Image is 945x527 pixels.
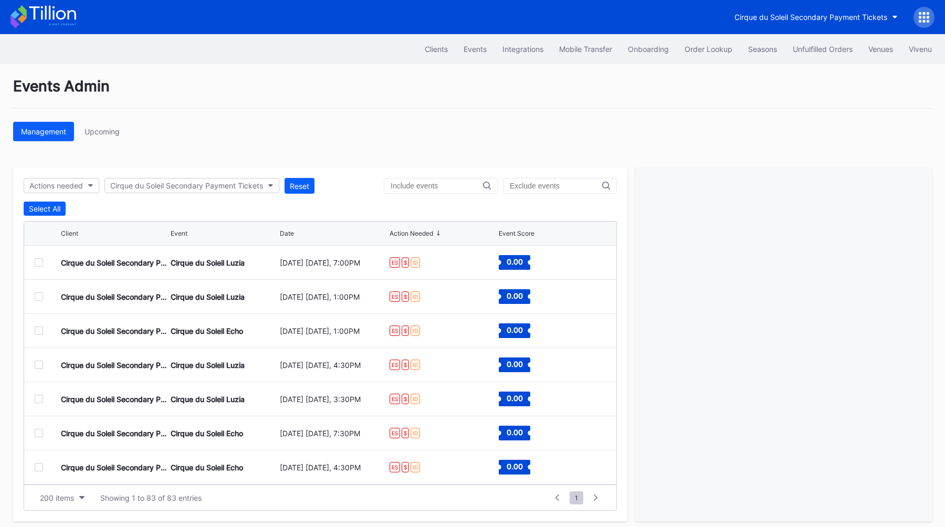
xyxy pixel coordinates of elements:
span: 1 [570,491,583,504]
div: Vivenu [909,45,932,54]
div: Cirque du Soleil Secondary Payment Tickets [61,429,168,438]
div: $ [402,360,409,370]
div: Mobile Transfer [559,45,612,54]
div: $ [402,325,409,336]
div: Cirque du Soleil Secondary Payment Tickets [61,258,168,267]
button: Integrations [495,39,551,59]
div: ID [411,291,420,302]
div: Cirque du Soleil Secondary Payment Tickets [734,13,887,22]
div: $ [402,291,409,302]
div: [DATE] [DATE], 1:00PM [280,292,387,301]
div: Management [21,127,66,136]
div: Events [464,45,487,54]
button: Cirque du Soleil Secondary Payment Tickets [727,7,906,27]
div: Showing 1 to 83 of 83 entries [100,493,202,502]
div: Venues [868,45,893,54]
button: Reset [285,178,314,194]
div: Integrations [502,45,543,54]
div: Cirque du Soleil Luzia [171,361,245,370]
div: Actions needed [29,181,83,190]
button: Order Lookup [677,39,740,59]
div: [DATE] [DATE], 3:30PM [280,395,387,404]
div: ES [390,462,400,472]
div: Cirque du Soleil Echo [171,429,243,438]
div: Order Lookup [685,45,732,54]
div: Cirque du Soleil Secondary Payment Tickets [61,395,168,404]
div: ES [390,360,400,370]
button: Select All [24,202,66,216]
div: $ [402,257,409,268]
button: Events [456,39,495,59]
div: $ [402,462,409,472]
div: [DATE] [DATE], 4:30PM [280,361,387,370]
text: 0.00 [507,291,523,300]
div: [DATE] [DATE], 4:30PM [280,463,387,472]
div: [DATE] [DATE], 1:00PM [280,326,387,335]
text: 0.00 [507,428,523,437]
input: Include events [391,182,483,190]
input: Exclude events [510,182,602,190]
div: Clients [425,45,448,54]
div: Cirque du Soleil Secondary Payment Tickets [110,181,263,190]
div: Cirque du Soleil Secondary Payment Tickets [61,326,168,335]
button: Onboarding [620,39,677,59]
text: 0.00 [507,360,523,368]
div: ID [411,394,420,404]
div: $ [402,394,409,404]
div: Event [171,229,187,237]
div: ES [390,428,400,438]
div: Onboarding [628,45,669,54]
div: Cirque du Soleil Luzia [171,292,245,301]
div: Cirque du Soleil Secondary Payment Tickets [61,292,168,301]
button: Venues [860,39,901,59]
div: ID [411,360,420,370]
div: ID [411,462,420,472]
button: Clients [417,39,456,59]
a: Vivenu [901,39,940,59]
button: Upcoming [77,122,128,141]
div: Cirque du Soleil Luzia [171,395,245,404]
div: Cirque du Soleil Secondary Payment Tickets [61,361,168,370]
div: [DATE] [DATE], 7:30PM [280,429,387,438]
button: Actions needed [24,178,99,193]
div: ES [390,257,400,268]
button: Mobile Transfer [551,39,620,59]
text: 0.00 [507,462,523,471]
div: Events Admin [13,77,932,109]
div: Cirque du Soleil Luzia [171,258,245,267]
button: Seasons [740,39,785,59]
text: 0.00 [507,325,523,334]
div: ID [411,257,420,268]
div: ES [390,291,400,302]
text: 0.00 [507,394,523,403]
text: 0.00 [507,257,523,266]
button: Unfulfilled Orders [785,39,860,59]
div: ES [390,394,400,404]
button: 200 items [35,491,90,505]
div: Cirque du Soleil Secondary Payment Tickets [61,463,168,472]
div: ID [411,428,420,438]
div: ID [411,325,420,336]
button: Management [13,122,74,141]
div: Reset [290,182,309,191]
div: Client [61,229,78,237]
div: Date [280,229,294,237]
div: $ [402,428,409,438]
div: Cirque du Soleil Echo [171,463,243,472]
div: Cirque du Soleil Echo [171,326,243,335]
button: Cirque du Soleil Secondary Payment Tickets [104,178,279,193]
div: ES [390,325,400,336]
div: Upcoming [85,127,120,136]
div: Select All [29,204,60,213]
